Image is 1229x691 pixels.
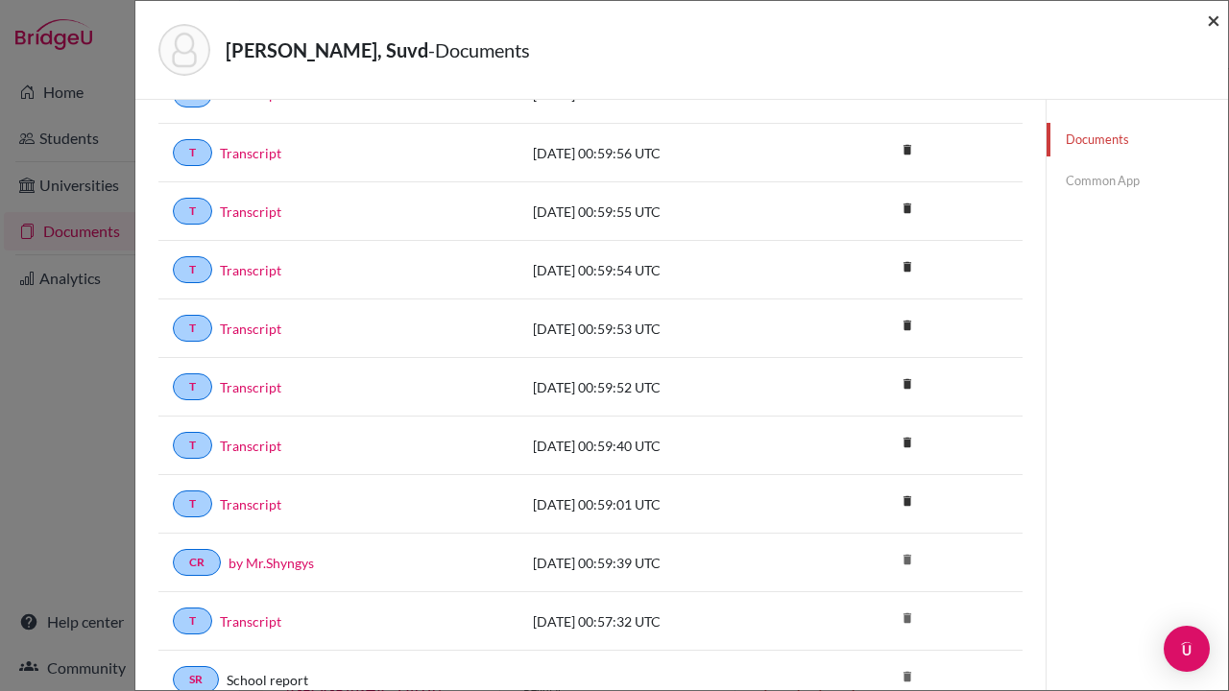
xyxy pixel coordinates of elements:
[173,373,212,400] a: T
[893,489,922,515] a: delete
[173,315,212,342] a: T
[893,431,922,457] a: delete
[518,260,807,280] div: [DATE] 00:59:54 UTC
[893,545,922,574] i: delete
[893,662,922,691] i: delete
[173,490,212,517] a: T
[893,194,922,223] i: delete
[220,202,281,222] a: Transcript
[220,319,281,339] a: Transcript
[227,670,308,690] a: School report
[518,436,807,456] div: [DATE] 00:59:40 UTC
[893,428,922,457] i: delete
[1207,9,1220,32] button: Close
[893,138,922,164] a: delete
[173,139,212,166] a: T
[173,549,221,576] a: CR
[1207,6,1220,34] span: ×
[1047,164,1228,198] a: Common App
[173,198,212,225] a: T
[893,314,922,340] a: delete
[893,135,922,164] i: delete
[220,260,281,280] a: Transcript
[518,143,807,163] div: [DATE] 00:59:56 UTC
[518,553,807,573] div: [DATE] 00:59:39 UTC
[173,256,212,283] a: T
[1164,626,1210,672] div: Open Intercom Messenger
[220,611,281,631] a: Transcript
[173,608,212,634] a: T
[226,38,428,61] strong: [PERSON_NAME], Suvd
[518,319,807,339] div: [DATE] 00:59:53 UTC
[893,487,922,515] i: delete
[893,255,922,281] a: delete
[220,494,281,514] a: Transcript
[518,377,807,397] div: [DATE] 00:59:52 UTC
[220,436,281,456] a: Transcript
[518,494,807,514] div: [DATE] 00:59:01 UTC
[893,372,922,398] a: delete
[1047,123,1228,156] a: Documents
[893,311,922,340] i: delete
[229,553,314,573] a: by Mr.Shyngys
[893,604,922,632] i: delete
[893,369,922,398] i: delete
[173,432,212,459] a: T
[518,202,807,222] div: [DATE] 00:59:55 UTC
[220,377,281,397] a: Transcript
[428,38,530,61] span: - Documents
[220,143,281,163] a: Transcript
[518,611,807,631] div: [DATE] 00:57:32 UTC
[893,252,922,281] i: delete
[893,197,922,223] a: delete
